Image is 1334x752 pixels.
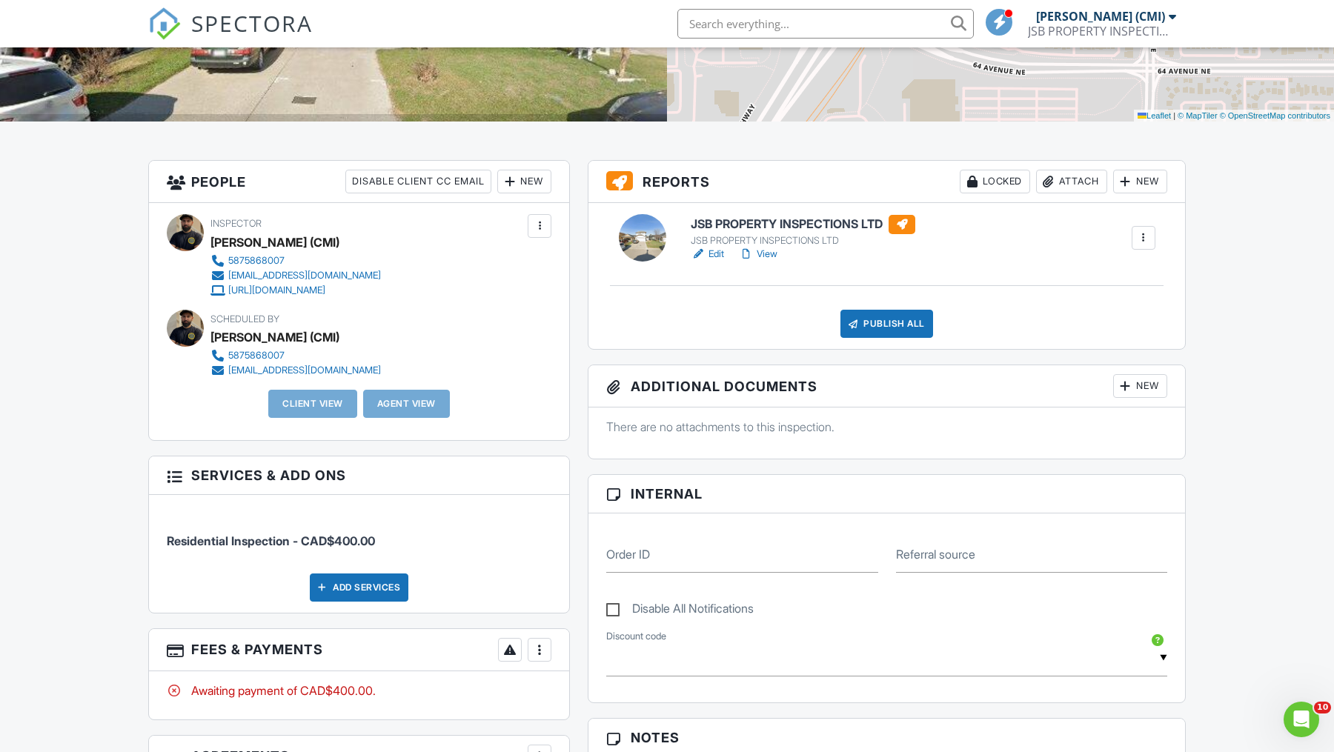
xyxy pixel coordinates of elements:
li: Service: Residential Inspection [167,506,551,561]
label: Referral source [896,546,975,562]
h3: Internal [588,475,1185,513]
span: SPECTORA [191,7,313,39]
div: Publish All [840,310,933,338]
div: Awaiting payment of CAD$400.00. [167,682,551,699]
h3: Additional Documents [588,365,1185,407]
h3: People [149,161,569,203]
div: [PERSON_NAME] (CMI) [1036,9,1165,24]
h3: Fees & Payments [149,629,569,671]
a: JSB PROPERTY INSPECTIONS LTD JSB PROPERTY INSPECTIONS LTD [691,215,915,247]
div: New [1113,170,1167,193]
span: | [1173,111,1175,120]
span: Inspector [210,218,262,229]
label: Discount code [606,630,666,643]
h3: Services & Add ons [149,456,569,495]
div: [PERSON_NAME] (CMI) [210,231,339,253]
p: There are no attachments to this inspection. [606,419,1167,435]
input: Search everything... [677,9,974,39]
a: Edit [691,247,724,262]
div: 5875868007 [228,350,285,362]
a: 5875868007 [210,253,381,268]
a: SPECTORA [148,20,313,51]
div: New [1113,374,1167,398]
a: [EMAIL_ADDRESS][DOMAIN_NAME] [210,268,381,283]
h3: Reports [588,161,1185,203]
h6: JSB PROPERTY INSPECTIONS LTD [691,215,915,234]
img: The Best Home Inspection Software - Spectora [148,7,181,40]
span: Residential Inspection - CAD$400.00 [167,533,375,548]
span: Scheduled By [210,313,279,325]
span: 10 [1314,702,1331,713]
a: [EMAIL_ADDRESS][DOMAIN_NAME] [210,363,381,378]
div: JSB PROPERTY INSPECTIONS LTD [691,235,915,247]
div: [EMAIL_ADDRESS][DOMAIN_NAME] [228,270,381,282]
a: © OpenStreetMap contributors [1220,111,1330,120]
label: Disable All Notifications [606,602,754,620]
iframe: Intercom live chat [1284,702,1319,737]
a: © MapTiler [1178,111,1218,120]
div: [URL][DOMAIN_NAME] [228,285,325,296]
label: Order ID [606,546,650,562]
a: Leaflet [1138,111,1171,120]
a: [URL][DOMAIN_NAME] [210,283,381,298]
div: Locked [960,170,1030,193]
a: View [739,247,777,262]
div: [EMAIL_ADDRESS][DOMAIN_NAME] [228,365,381,376]
div: New [497,170,551,193]
div: JSB PROPERTY INSPECTIONS [1028,24,1176,39]
div: Add Services [310,573,408,602]
a: 5875868007 [210,348,381,363]
div: Attach [1036,170,1107,193]
div: Disable Client CC Email [345,170,491,193]
div: [PERSON_NAME] (CMI) [210,326,339,348]
div: 5875868007 [228,255,285,267]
